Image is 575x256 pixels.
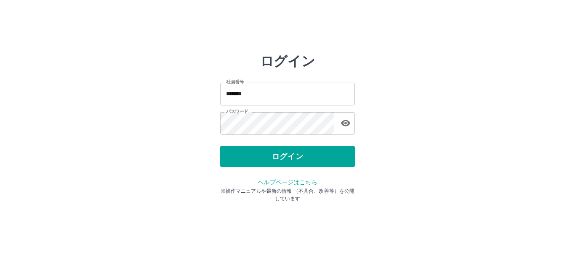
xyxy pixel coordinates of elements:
label: パスワード [226,108,248,115]
p: ※操作マニュアルや最新の情報 （不具合、改善等）を公開しています [220,187,355,202]
button: ログイン [220,146,355,167]
label: 社員番号 [226,79,244,85]
a: ヘルプページはこちら [258,179,317,186]
h2: ログイン [260,53,315,69]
